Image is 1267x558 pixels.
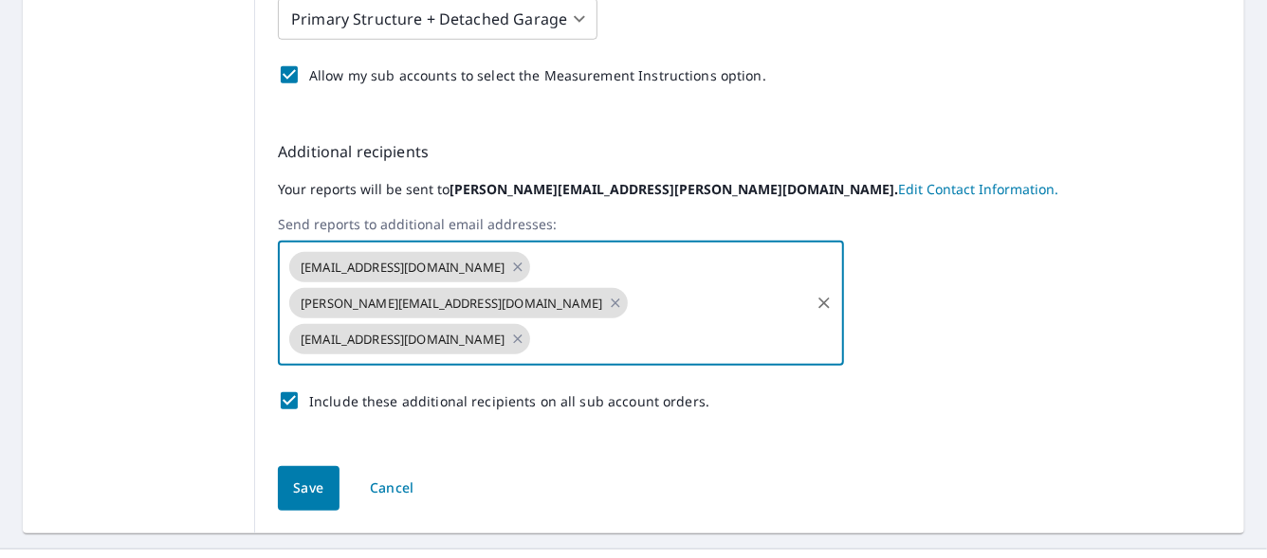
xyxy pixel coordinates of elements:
[289,252,530,282] div: [EMAIL_ADDRESS][DOMAIN_NAME]
[289,259,516,277] span: [EMAIL_ADDRESS][DOMAIN_NAME]
[289,288,628,318] div: [PERSON_NAME][EMAIL_ADDRESS][DOMAIN_NAME]
[289,331,516,349] span: [EMAIL_ADDRESS][DOMAIN_NAME]
[278,466,340,511] button: Save
[898,180,1058,198] a: EditContactInfo
[309,65,766,85] p: Allow my sub accounts to select the Measurement Instructions option.
[293,477,324,500] span: Save
[278,216,1221,233] label: Send reports to additional email addresses:
[354,466,431,511] button: Cancel
[309,391,709,411] p: Include these additional recipients on all sub account orders.
[289,295,614,313] span: [PERSON_NAME][EMAIL_ADDRESS][DOMAIN_NAME]
[450,180,898,198] b: [PERSON_NAME][EMAIL_ADDRESS][PERSON_NAME][DOMAIN_NAME].
[278,178,1221,201] label: Your reports will be sent to
[370,477,414,500] span: Cancel
[811,290,837,316] button: Clear
[278,140,1221,163] p: Additional recipients
[289,324,530,354] div: [EMAIL_ADDRESS][DOMAIN_NAME]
